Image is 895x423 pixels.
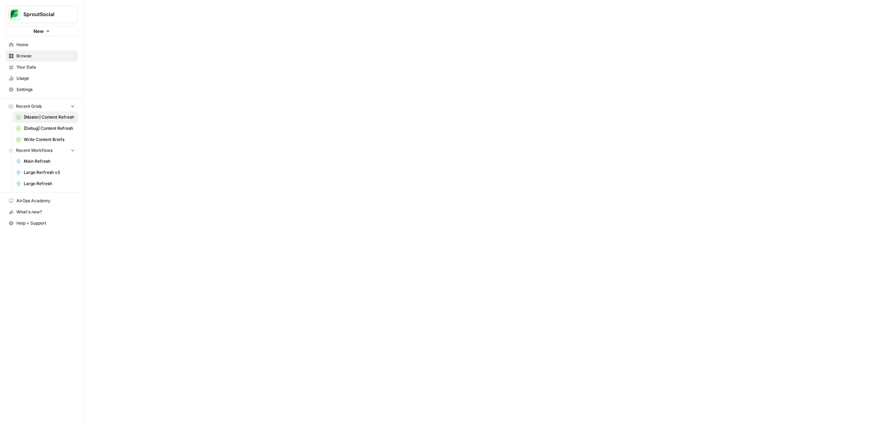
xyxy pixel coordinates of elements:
a: AirOps Academy [6,195,78,206]
a: Main Refresh [13,156,78,167]
a: Your Data [6,62,78,73]
a: Write Content Briefs [13,134,78,145]
button: Recent Workflows [6,145,78,156]
span: Recent Grids [16,103,42,110]
a: Large Rerfresh v3 [13,167,78,178]
span: Help + Support [16,220,75,226]
span: Your Data [16,64,75,70]
img: SproutSocial Logo [8,8,21,21]
span: New [34,28,44,35]
span: SproutSocial [23,11,66,18]
span: Home [16,42,75,48]
a: Browse [6,50,78,62]
span: [Master] Content Refresh [24,114,75,120]
button: New [6,26,78,36]
span: Recent Workflows [16,147,52,154]
span: Browse [16,53,75,59]
span: Settings [16,86,75,93]
span: [Debug] Content Refresh [24,125,75,132]
button: Help + Support [6,218,78,229]
a: Large Refresh [13,178,78,189]
button: Recent Grids [6,101,78,112]
span: Write Content Briefs [24,136,75,143]
span: Large Refresh [24,181,75,187]
span: Main Refresh [24,158,75,164]
a: Settings [6,84,78,95]
span: Usage [16,75,75,82]
button: What's new? [6,206,78,218]
span: AirOps Academy [16,198,75,204]
a: [Master] Content Refresh [13,112,78,123]
div: What's new? [6,207,78,217]
a: [Debug] Content Refresh [13,123,78,134]
span: Large Rerfresh v3 [24,169,75,176]
button: Workspace: SproutSocial [6,6,78,23]
a: Usage [6,73,78,84]
a: Home [6,39,78,50]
